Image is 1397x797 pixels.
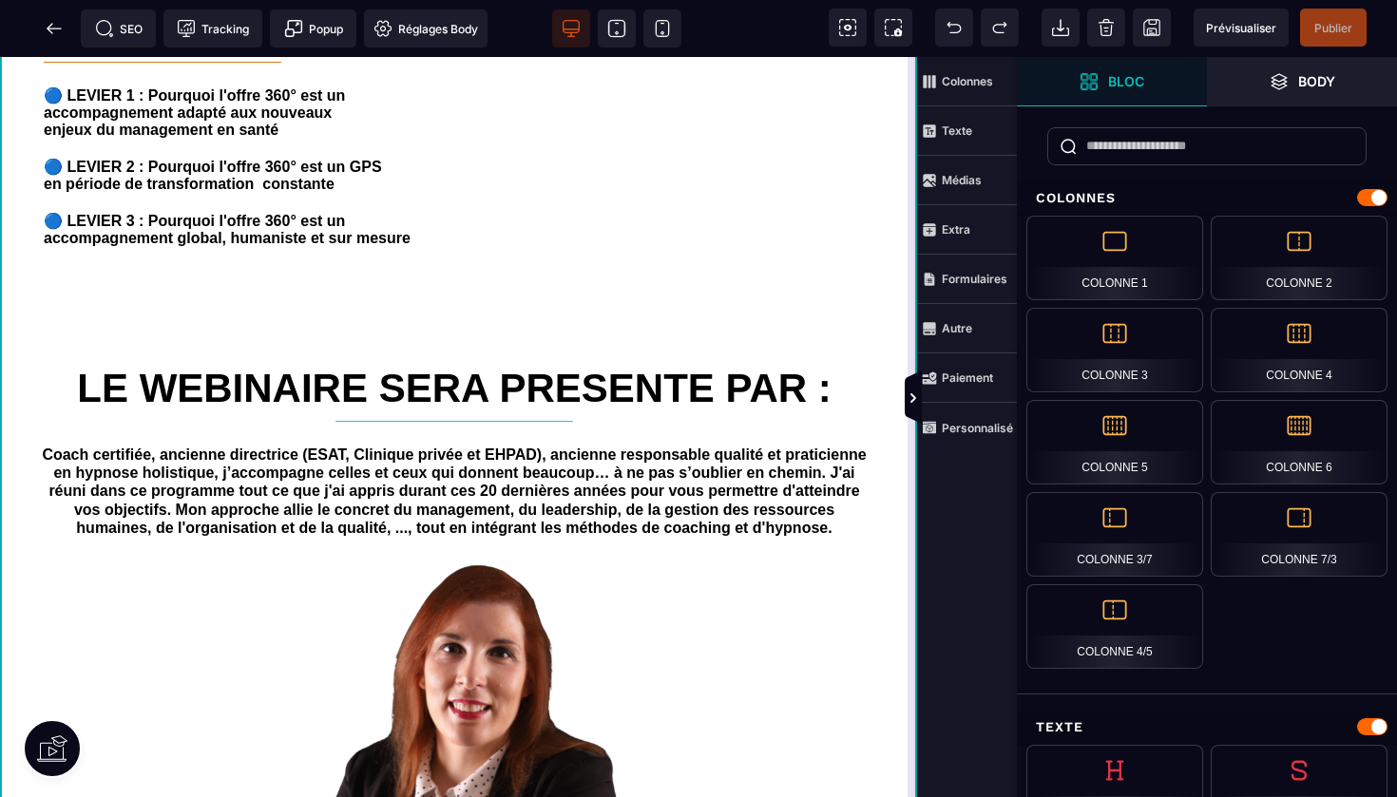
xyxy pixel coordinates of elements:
[1206,21,1276,35] span: Prévisualiser
[1087,9,1125,47] span: Nettoyage
[917,255,1017,304] span: Formulaires
[1211,400,1387,484] div: Colonne 6
[39,384,870,484] text: Coach certifiée, ancienne directrice (ESAT, Clinique privée et EHPAD), ancienne responsable quali...
[163,9,262,47] span: Code de suivi
[942,74,993,88] strong: Colonnes
[39,299,870,364] h1: LE WEBINAIRE SERA PRESENTE PAR :
[1300,9,1367,47] span: Enregistrer le contenu
[552,9,590,47] span: Voir bureau
[1026,400,1203,484] div: Colonne 5
[1314,21,1352,35] span: Publier
[917,106,1017,156] span: Texte
[95,19,143,38] span: SEO
[829,9,867,47] span: Voir les composants
[284,19,343,38] span: Popup
[1017,370,1036,427] span: Afficher les vues
[917,403,1017,452] span: Personnalisé
[874,9,912,47] span: Capture d'écran
[1042,9,1080,47] span: Importer
[44,150,433,195] text: 🔵 LEVIER 3 : Pourquoi l'offre 360° est un accompagnement global, humaniste et sur mesure
[942,370,993,385] strong: Paiement
[44,25,433,86] text: 🔵 LEVIER 1 : Pourquoi l'offre 360° est un accompagnement adapté aux nouveaux enjeux du management...
[598,9,636,47] span: Voir tablette
[1211,216,1387,300] div: Colonne 2
[917,57,1017,106] span: Colonnes
[1194,9,1289,47] span: Aperçu
[942,272,1007,286] strong: Formulaires
[81,9,156,47] span: Métadata SEO
[1026,492,1203,577] div: Colonne 3/7
[1207,57,1397,106] span: Ouvrir les calques
[1026,308,1203,392] div: Colonne 3
[935,9,973,47] span: Défaire
[942,321,972,335] strong: Autre
[35,9,73,47] span: Retour
[364,9,488,47] span: Favicon
[917,353,1017,403] span: Paiement
[1108,74,1144,88] strong: Bloc
[177,19,249,38] span: Tracking
[981,9,1019,47] span: Rétablir
[1026,216,1203,300] div: Colonne 1
[44,96,433,141] text: 🔵 LEVIER 2 : Pourquoi l'offre 360° est un GPS en période de transformation constante
[1017,180,1397,216] div: Colonnes
[1298,74,1335,88] strong: Body
[917,205,1017,255] span: Extra
[1211,308,1387,392] div: Colonne 4
[1026,584,1203,669] div: Colonne 4/5
[942,222,970,237] strong: Extra
[1211,492,1387,577] div: Colonne 7/3
[942,173,982,187] strong: Médias
[643,9,681,47] span: Voir mobile
[373,19,478,38] span: Réglages Body
[1133,9,1171,47] span: Enregistrer
[917,304,1017,353] span: Autre
[1017,710,1397,745] div: Texte
[942,421,1013,435] strong: Personnalisé
[917,156,1017,205] span: Médias
[270,9,356,47] span: Créer une alerte modale
[942,123,972,138] strong: Texte
[1017,57,1207,106] span: Ouvrir les blocs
